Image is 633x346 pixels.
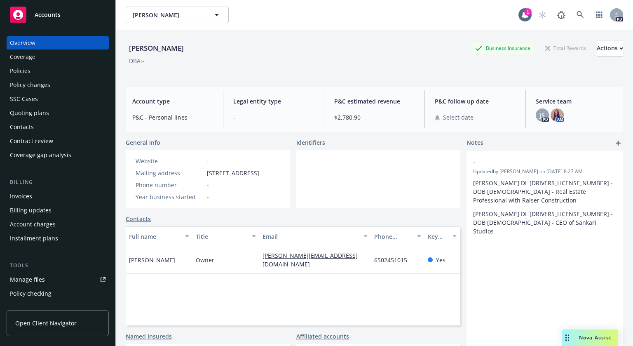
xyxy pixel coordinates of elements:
a: Manage exposures [7,301,109,314]
span: Owner [196,256,214,264]
a: Contacts [126,214,151,223]
span: [PERSON_NAME] [133,11,204,19]
span: JS [540,111,545,120]
div: Billing updates [10,204,52,217]
img: photo [551,108,564,122]
div: Invoices [10,190,32,203]
div: Year business started [136,193,204,201]
div: -Updatedby [PERSON_NAME] on [DATE] 8:27 AM[PERSON_NAME] DL [DRIVERS_LICENSE_NUMBER] - DOB [DEMOGR... [467,151,623,242]
a: Account charges [7,218,109,231]
span: Open Client Navigator [15,319,77,327]
a: Policy changes [7,78,109,92]
a: Search [572,7,588,23]
span: - [207,181,209,189]
div: Manage exposures [10,301,62,314]
div: Policy changes [10,78,50,92]
a: add [613,138,623,148]
div: Overview [10,36,35,49]
div: Coverage [10,50,35,64]
div: Drag to move [562,330,572,346]
div: Coverage gap analysis [10,148,71,162]
div: Manage files [10,273,45,286]
div: Installment plans [10,232,58,245]
div: Full name [129,232,180,241]
span: Yes [436,256,445,264]
div: Business Insurance [471,43,535,53]
span: Legal entity type [233,97,314,106]
button: [PERSON_NAME] [126,7,229,23]
span: - [473,158,595,167]
div: DBA: - [129,56,144,65]
p: [PERSON_NAME] DL [DRIVERS_LICENSE_NUMBER] - DOB [DEMOGRAPHIC_DATA] - CEO of Sankari Studios [473,209,617,235]
div: Contacts [10,120,34,134]
a: Manage files [7,273,109,286]
a: Affiliated accounts [296,332,349,341]
span: P&C estimated revenue [334,97,415,106]
p: [PERSON_NAME] DL [DRIVERS_LICENSE_NUMBER] - DOB [DEMOGRAPHIC_DATA] - Real Estate Professional wit... [473,179,617,205]
button: Actions [597,40,623,56]
a: Policy checking [7,287,109,300]
a: Start snowing [534,7,551,23]
span: P&C - Personal lines [132,113,213,122]
div: Website [136,157,204,165]
a: Installment plans [7,232,109,245]
span: Select date [443,113,474,122]
span: Accounts [35,12,61,18]
div: Billing [7,178,109,186]
span: General info [126,138,160,147]
button: Title [192,226,259,246]
button: Full name [126,226,192,246]
div: Key contact [428,232,448,241]
a: Billing updates [7,204,109,217]
div: Account charges [10,218,56,231]
span: Identifiers [296,138,325,147]
div: Policy checking [10,287,52,300]
a: Coverage [7,50,109,64]
span: Nova Assist [579,334,612,341]
div: Phone number [136,181,204,189]
button: Email [259,226,370,246]
span: Updated by [PERSON_NAME] on [DATE] 8:27 AM [473,168,617,175]
a: Accounts [7,3,109,26]
a: Contacts [7,120,109,134]
button: Key contact [424,226,460,246]
a: Contract review [7,134,109,148]
div: Phone number [374,232,412,241]
button: Phone number [371,226,424,246]
div: SSC Cases [10,92,38,106]
a: Coverage gap analysis [7,148,109,162]
div: Email [263,232,358,241]
a: Overview [7,36,109,49]
div: Contract review [10,134,53,148]
span: [STREET_ADDRESS] [207,169,259,177]
div: Mailing address [136,169,204,177]
a: Named insureds [126,332,172,341]
span: [PERSON_NAME] [129,256,175,264]
div: Tools [7,261,109,270]
a: Quoting plans [7,106,109,120]
div: Policies [10,64,30,78]
a: 6502451015 [374,256,414,264]
div: Total Rewards [541,43,590,53]
a: - [207,157,209,165]
a: SSC Cases [7,92,109,106]
span: - [233,113,314,122]
a: Invoices [7,190,109,203]
a: [PERSON_NAME][EMAIL_ADDRESS][DOMAIN_NAME] [263,252,358,268]
span: Notes [467,138,483,148]
button: Nova Assist [562,330,618,346]
div: Quoting plans [10,106,49,120]
a: Policies [7,64,109,78]
div: Title [196,232,247,241]
span: $2,780.90 [334,113,415,122]
span: Account type [132,97,213,106]
a: Switch app [591,7,607,23]
a: Report a Bug [553,7,570,23]
span: Service team [536,97,617,106]
span: P&C follow up date [435,97,516,106]
span: - [207,193,209,201]
div: 1 [524,8,532,16]
div: [PERSON_NAME] [126,43,187,54]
